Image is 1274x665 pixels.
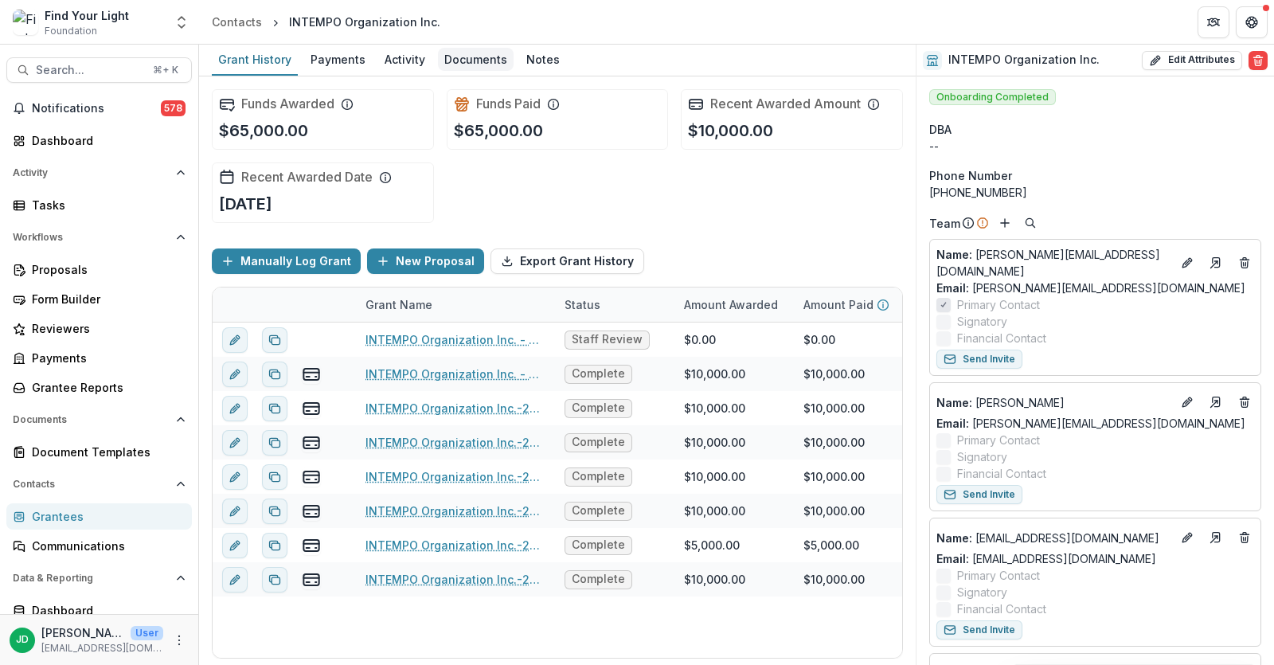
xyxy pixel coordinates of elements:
span: Complete [572,436,625,449]
span: Financial Contact [957,600,1046,617]
p: [EMAIL_ADDRESS][DOMAIN_NAME] [936,530,1171,546]
button: edit [222,567,248,593]
span: Complete [572,401,625,415]
h2: Recent Awarded Amount [710,96,861,111]
a: Grantees [6,503,192,530]
div: ⌘ + K [150,61,182,79]
span: Foundation [45,24,97,38]
span: Signatory [957,448,1007,465]
span: Onboarding Completed [929,89,1056,105]
div: $10,000.00 [803,366,865,382]
div: $10,000.00 [684,503,745,519]
button: view-payments [302,467,321,487]
button: view-payments [302,365,321,384]
button: Delete [1249,51,1268,70]
a: Contacts [205,10,268,33]
div: Amount Awarded [674,296,787,313]
div: Documents [438,48,514,71]
div: INTEMPO Organization Inc. [289,14,440,30]
div: Document Templates [32,444,179,460]
h2: Funds Paid [476,96,541,111]
span: Primary Contact [957,432,1040,448]
div: $10,000.00 [684,434,745,451]
button: view-payments [302,536,321,555]
div: $10,000.00 [803,503,865,519]
button: Partners [1198,6,1229,38]
button: edit [222,362,248,387]
span: DBA [929,121,952,138]
button: Edit [1178,528,1197,547]
button: edit [222,464,248,490]
button: Get Help [1236,6,1268,38]
p: Team [929,215,960,232]
div: Proposals [32,261,179,278]
span: Email: [936,552,969,565]
button: Open Activity [6,160,192,186]
p: $65,000.00 [219,119,308,143]
span: Financial Contact [957,465,1046,482]
span: Primary Contact [957,296,1040,313]
a: INTEMPO Organization Inc. - 2025 - Find Your Light Foundation 25/26 RFP Grant Application [365,331,545,348]
div: Grant Name [356,288,555,322]
button: Duplicate proposal [262,396,287,421]
div: Grant Name [356,296,442,313]
button: edit [222,533,248,558]
div: Notes [520,48,566,71]
div: $0.00 [684,331,716,348]
a: Email: [EMAIL_ADDRESS][DOMAIN_NAME] [936,550,1156,567]
button: Open Contacts [6,471,192,497]
span: Email: [936,281,969,295]
button: Send Invite [936,350,1022,369]
button: New Proposal [367,248,484,274]
div: Dashboard [32,132,179,149]
button: Deletes [1235,393,1254,412]
button: Add [995,213,1014,233]
div: Status [555,296,610,313]
button: edit [222,430,248,456]
a: INTEMPO Organization Inc.-2022 [365,468,545,485]
button: Duplicate proposal [262,362,287,387]
p: [PERSON_NAME] [936,394,1171,411]
button: Duplicate proposal [262,464,287,490]
div: $10,000.00 [684,468,745,485]
div: $10,000.00 [684,366,745,382]
button: Open Documents [6,407,192,432]
div: Reviewers [32,320,179,337]
p: [PERSON_NAME] [41,624,124,641]
button: Send Invite [936,485,1022,504]
div: Payments [32,350,179,366]
a: Form Builder [6,286,192,312]
a: Dashboard [6,597,192,624]
a: INTEMPO Organization Inc. - 2024-25 - Find Your Light Foundation Request for Proposal [365,366,545,382]
p: [PERSON_NAME][EMAIL_ADDRESS][DOMAIN_NAME] [936,246,1171,280]
h2: Funds Awarded [241,96,334,111]
button: view-payments [302,502,321,521]
div: Grant History [212,48,298,71]
button: edit [222,499,248,524]
a: INTEMPO Organization Inc.-2023 [365,434,545,451]
div: $10,000.00 [803,400,865,417]
div: $5,000.00 [803,537,859,554]
div: $10,000.00 [803,571,865,588]
p: Amount Paid [803,296,873,313]
img: Find Your Light [13,10,38,35]
div: Payments [304,48,372,71]
a: Proposals [6,256,192,283]
a: Go to contact [1203,525,1229,550]
a: Go to contact [1203,250,1229,276]
span: 578 [161,100,186,116]
div: $5,000.00 [684,537,740,554]
button: Duplicate proposal [262,499,287,524]
button: Open Workflows [6,225,192,250]
button: view-payments [302,399,321,418]
a: Payments [6,345,192,371]
a: Notes [520,45,566,76]
button: view-payments [302,570,321,589]
button: view-payments [302,433,321,452]
a: Email: [PERSON_NAME][EMAIL_ADDRESS][DOMAIN_NAME] [936,280,1245,296]
a: Communications [6,533,192,559]
div: [PHONE_NUMBER] [929,184,1261,201]
button: Duplicate proposal [262,533,287,558]
a: Go to contact [1203,389,1229,415]
span: Notifications [32,102,161,115]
